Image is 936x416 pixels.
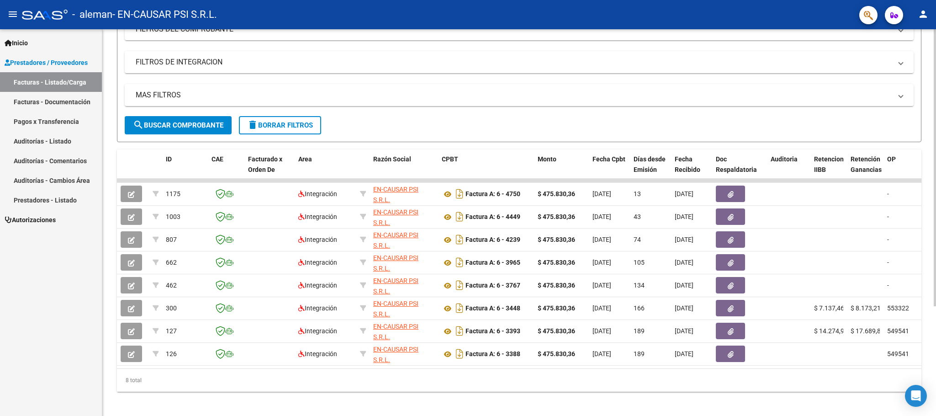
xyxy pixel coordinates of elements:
[166,327,177,335] span: 127
[465,305,520,312] strong: Factura A: 6 - 3448
[465,282,520,289] strong: Factura A: 6 - 3767
[247,119,258,130] mat-icon: delete
[851,155,882,173] span: Retención Ganancias
[887,190,889,197] span: -
[298,259,337,266] span: Integración
[810,149,847,190] datatable-header-cell: Retencion IIBB
[887,155,896,163] span: OP
[125,116,232,134] button: Buscar Comprobante
[675,236,693,243] span: [DATE]
[442,155,458,163] span: CPBT
[634,190,641,197] span: 13
[675,304,693,312] span: [DATE]
[438,149,534,190] datatable-header-cell: CPBT
[592,155,625,163] span: Fecha Cpbt
[847,149,883,190] datatable-header-cell: Retención Ganancias
[814,304,844,312] span: $ 7.137,46
[373,344,434,363] div: 30714152234
[675,213,693,220] span: [DATE]
[887,213,889,220] span: -
[133,119,144,130] mat-icon: search
[634,259,645,266] span: 105
[465,213,520,221] strong: Factura A: 6 - 4449
[454,209,465,224] i: Descargar documento
[675,190,693,197] span: [DATE]
[373,323,418,341] span: EN-CAUSAR PSI S.R.L.
[454,255,465,270] i: Descargar documento
[887,304,909,312] span: 553322
[465,351,520,358] strong: Factura A: 6 - 3388
[373,186,418,203] span: EN-CAUSAR PSI S.R.L.
[373,254,418,272] span: EN-CAUSAR PSI S.R.L.
[454,187,465,201] i: Descargar documento
[675,282,693,289] span: [DATE]
[814,327,848,335] span: $ 14.274,92
[634,155,666,173] span: Días desde Emisión
[454,232,465,247] i: Descargar documento
[675,327,693,335] span: [DATE]
[298,282,337,289] span: Integración
[295,149,356,190] datatable-header-cell: Area
[675,155,700,173] span: Fecha Recibido
[887,327,909,335] span: 549541
[630,149,671,190] datatable-header-cell: Días desde Emisión
[465,328,520,335] strong: Factura A: 6 - 3393
[117,369,921,392] div: 8 total
[454,347,465,361] i: Descargar documento
[247,121,313,129] span: Borrar Filtros
[918,9,929,20] mat-icon: person
[883,149,920,190] datatable-header-cell: OP
[298,190,337,197] span: Integración
[7,9,18,20] mat-icon: menu
[373,155,411,163] span: Razón Social
[592,236,611,243] span: [DATE]
[675,259,693,266] span: [DATE]
[592,350,611,357] span: [DATE]
[538,350,575,357] strong: $ 475.830,36
[373,321,434,341] div: 30714152234
[538,155,556,163] span: Monto
[592,304,611,312] span: [DATE]
[454,324,465,338] i: Descargar documento
[239,116,321,134] button: Borrar Filtros
[634,236,641,243] span: 74
[671,149,712,190] datatable-header-cell: Fecha Recibido
[298,213,337,220] span: Integración
[465,191,520,198] strong: Factura A: 6 - 4750
[373,230,434,249] div: 30714152234
[166,304,177,312] span: 300
[373,276,434,295] div: 30714152234
[887,282,889,289] span: -
[634,304,645,312] span: 166
[589,149,630,190] datatable-header-cell: Fecha Cpbt
[166,213,180,220] span: 1003
[166,190,180,197] span: 1175
[373,300,418,318] span: EN-CAUSAR PSI S.R.L.
[208,149,244,190] datatable-header-cell: CAE
[136,90,892,100] mat-panel-title: MAS FILTROS
[592,213,611,220] span: [DATE]
[538,236,575,243] strong: $ 475.830,36
[373,299,434,318] div: 30714152234
[5,58,88,68] span: Prestadores / Proveedores
[162,149,208,190] datatable-header-cell: ID
[887,259,889,266] span: -
[675,350,693,357] span: [DATE]
[851,327,884,335] span: $ 17.689,82
[373,207,434,226] div: 30714152234
[125,51,914,73] mat-expansion-panel-header: FILTROS DE INTEGRACION
[125,84,914,106] mat-expansion-panel-header: MAS FILTROS
[592,190,611,197] span: [DATE]
[887,350,909,357] span: 549541
[592,327,611,335] span: [DATE]
[373,346,418,363] span: EN-CAUSAR PSI S.R.L.
[298,350,337,357] span: Integración
[166,350,177,357] span: 126
[538,282,575,289] strong: $ 475.830,36
[887,236,889,243] span: -
[72,5,112,25] span: - aleman
[465,259,520,267] strong: Factura A: 6 - 3965
[166,259,177,266] span: 662
[5,215,56,225] span: Autorizaciones
[370,149,438,190] datatable-header-cell: Razón Social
